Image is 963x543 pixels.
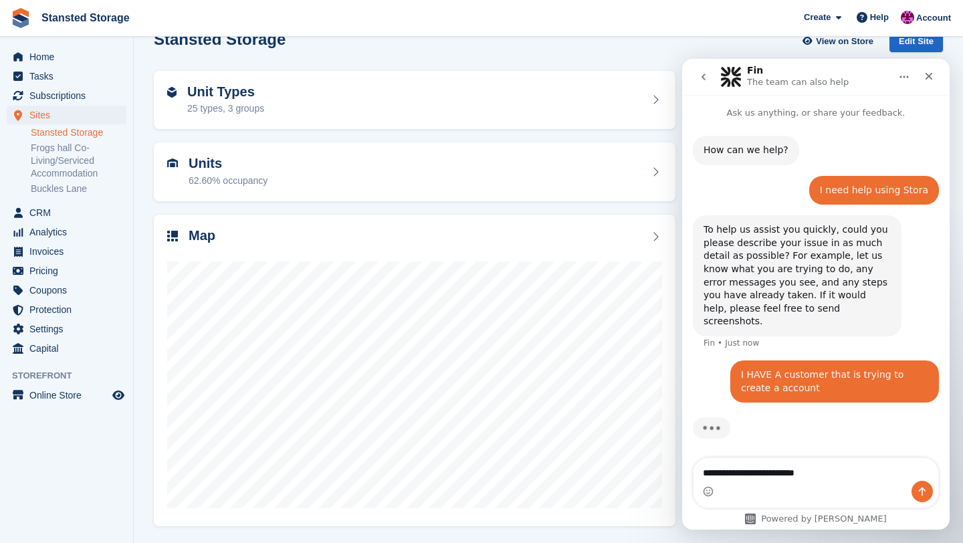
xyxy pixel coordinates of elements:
h2: Stansted Storage [154,30,286,48]
img: unit-type-icn-2b2737a686de81e16bb02015468b77c625bbabd49415b5ef34ead5e3b44a266d.svg [167,87,177,98]
img: stora-icon-8386f47178a22dfd0bd8f6a31ec36ba5ce8667c1dd55bd0f319d3a0aa187defe.svg [11,8,31,28]
a: Stansted Storage [36,7,135,29]
div: 25 types, 3 groups [187,102,264,116]
span: Tasks [29,67,110,86]
a: Unit Types 25 types, 3 groups [154,71,675,130]
span: Analytics [29,223,110,241]
h2: Units [189,156,267,171]
a: Buckles Lane [31,183,126,195]
span: Account [916,11,951,25]
iframe: To enrich screen reader interactions, please activate Accessibility in Grammarly extension settings [682,59,950,530]
span: Create [804,11,831,24]
a: View on Store [800,30,879,52]
span: Online Store [29,386,110,405]
a: Units 62.60% occupancy [154,142,675,201]
a: menu [7,281,126,300]
span: Home [29,47,110,66]
span: Invoices [29,242,110,261]
span: Settings [29,320,110,338]
span: Subscriptions [29,86,110,105]
span: Protection [29,300,110,319]
a: menu [7,320,126,338]
h2: Unit Types [187,84,264,100]
a: menu [7,203,126,222]
a: Frogs hall Co-Living/Serviced Accommodation [31,142,126,180]
span: Storefront [12,369,133,383]
a: menu [7,223,126,241]
a: Edit Site [889,30,943,58]
a: menu [7,261,126,280]
a: menu [7,86,126,105]
a: menu [7,242,126,261]
span: Sites [29,106,110,124]
a: menu [7,47,126,66]
a: Preview store [110,387,126,403]
a: Map [154,215,675,527]
a: menu [7,339,126,358]
span: CRM [29,203,110,222]
div: 62.60% occupancy [189,174,267,188]
a: menu [7,106,126,124]
a: menu [7,386,126,405]
img: map-icn-33ee37083ee616e46c38cad1a60f524a97daa1e2b2c8c0bc3eb3415660979fc1.svg [167,231,178,241]
span: Pricing [29,261,110,280]
h2: Map [189,228,215,243]
span: Coupons [29,281,110,300]
img: unit-icn-7be61d7bf1b0ce9d3e12c5938cc71ed9869f7b940bace4675aadf7bd6d80202e.svg [167,158,178,168]
a: menu [7,67,126,86]
div: Edit Site [889,30,943,52]
span: Capital [29,339,110,358]
img: Jonathan Crick [901,11,914,24]
a: Stansted Storage [31,126,126,139]
span: View on Store [816,35,873,48]
a: menu [7,300,126,319]
span: Help [870,11,889,24]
